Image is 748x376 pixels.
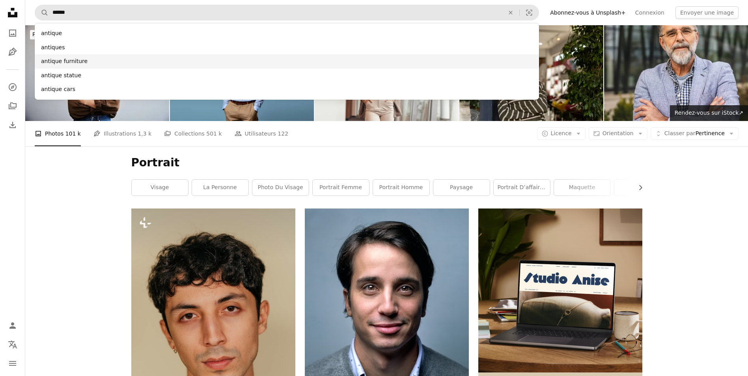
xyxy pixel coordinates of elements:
[670,105,748,121] a: Rendez-vous sur iStock↗
[373,180,429,195] a: portrait homme
[603,130,634,136] span: Orientation
[520,5,539,20] button: Recherche de visuels
[589,127,647,140] button: Orientation
[305,328,469,335] a: homme portant le portrait haut Henley
[551,130,572,136] span: Licence
[502,5,519,20] button: Effacer
[35,5,539,20] form: Rechercher des visuels sur tout le site
[478,208,642,372] img: file-1705123271268-c3eaf6a79b21image
[664,130,696,136] span: Classer par
[545,6,630,19] a: Abonnez-vous à Unsplash+
[5,356,21,371] button: Menu
[5,25,21,41] a: Photos
[537,127,586,140] button: Licence
[433,180,490,195] a: paysage
[5,98,21,114] a: Collections
[131,156,642,170] h1: Portrait
[554,180,610,195] a: maquette
[252,180,309,195] a: photo du visage
[614,180,671,195] a: mode
[235,121,289,146] a: Utilisateurs 122
[35,54,539,69] div: antique furniture
[132,180,188,195] a: Visage
[675,110,743,116] span: Rendez-vous sur iStock ↗
[25,25,169,121] img: Jeune femme d’affaires rieuse debout avec ses bras croisés contre un mur de bureau
[604,25,748,121] img: Portrait of senior man businessman arm crossed outdoor
[164,121,222,146] a: Collections 501 k
[664,130,725,138] span: Pertinence
[192,180,248,195] a: la personne
[35,82,539,97] div: antique cars
[35,69,539,83] div: antique statue
[5,44,21,60] a: Illustrations
[206,129,222,138] span: 501 k
[494,180,550,195] a: Portrait d’affaires
[5,318,21,333] a: Connexion / S’inscrire
[633,180,642,195] button: faire défiler la liste vers la droite
[313,180,369,195] a: portrait femme
[651,127,739,140] button: Classer parPertinence
[630,6,669,19] a: Connexion
[131,328,295,335] a: un homme portant un collier avec une croix dessus
[35,26,539,41] div: antique
[5,79,21,95] a: Explorer
[35,5,48,20] button: Rechercher sur Unsplash
[675,6,739,19] button: Envoyer une image
[25,25,222,44] a: Parcourez des images premium sur iStock|- 20 % sur tout iStock↗
[30,30,217,39] div: - 20 % sur tout iStock ↗
[93,121,151,146] a: Illustrations 1,3 k
[138,129,151,138] span: 1,3 k
[278,129,288,138] span: 122
[35,41,539,55] div: antiques
[5,5,21,22] a: Accueil — Unsplash
[5,337,21,352] button: Langue
[5,117,21,133] a: Historique de téléchargement
[32,31,150,37] span: Parcourez des images premium sur iStock |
